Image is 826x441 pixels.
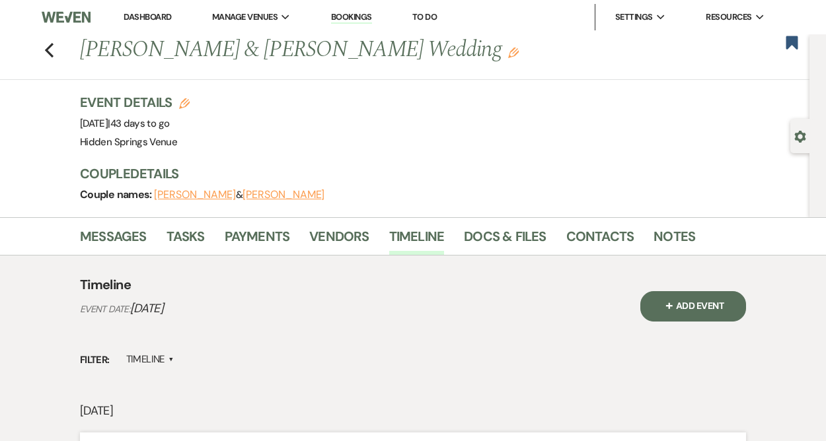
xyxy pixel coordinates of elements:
[169,355,174,365] span: ▲
[508,46,519,58] button: Edit
[464,226,546,255] a: Docs & Files
[615,11,653,24] span: Settings
[80,135,177,149] span: Hidden Springs Venue
[108,117,169,130] span: |
[654,226,695,255] a: Notes
[80,34,658,66] h1: [PERSON_NAME] & [PERSON_NAME] Wedding
[389,226,445,255] a: Timeline
[331,11,372,24] a: Bookings
[80,226,147,255] a: Messages
[309,226,369,255] a: Vendors
[80,275,131,294] h4: Timeline
[412,11,437,22] a: To Do
[126,351,174,368] label: Timeline
[124,11,171,22] a: Dashboard
[566,226,634,255] a: Contacts
[243,189,324,200] button: [PERSON_NAME]
[80,117,169,130] span: [DATE]
[706,11,751,24] span: Resources
[80,187,154,201] span: Couple names:
[154,189,236,200] button: [PERSON_NAME]
[167,226,205,255] a: Tasks
[110,117,170,130] span: 43 days to go
[663,298,676,312] span: Plus Sign
[80,353,110,368] span: Filter:
[794,129,806,142] button: Open lead details
[80,93,190,112] h3: Event Details
[130,300,163,316] span: [DATE]
[80,164,796,183] h3: Couple Details
[80,401,746,421] p: [DATE]
[154,188,324,201] span: &
[225,226,290,255] a: Payments
[212,11,278,24] span: Manage Venues
[80,303,130,315] span: Event Date:
[42,3,91,31] img: Weven Logo
[640,291,746,322] button: Plus SignAdd Event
